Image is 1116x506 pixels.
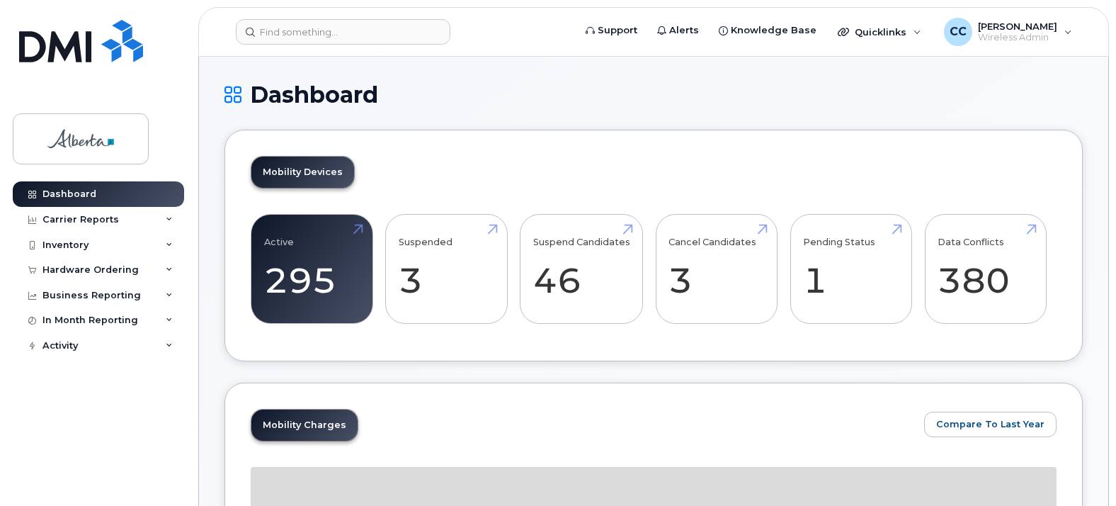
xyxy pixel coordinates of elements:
a: Cancel Candidates 3 [668,223,764,316]
a: Pending Status 1 [803,223,899,316]
a: Active 295 [264,223,360,316]
a: Suspended 3 [399,223,494,316]
a: Data Conflicts 380 [938,223,1033,316]
span: Compare To Last Year [936,417,1044,431]
button: Compare To Last Year [924,412,1057,437]
a: Suspend Candidates 46 [533,223,630,316]
h1: Dashboard [224,82,1083,107]
a: Mobility Charges [251,410,358,441]
a: Mobility Devices [251,157,354,188]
